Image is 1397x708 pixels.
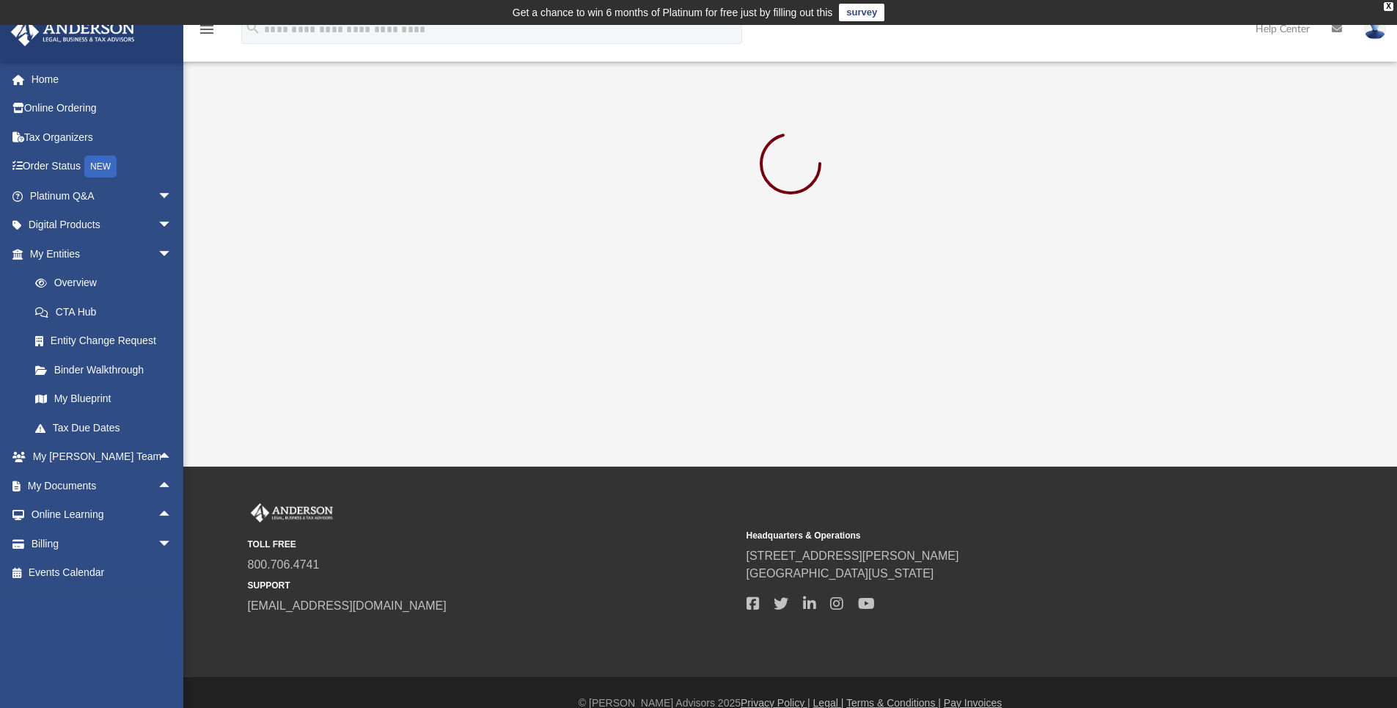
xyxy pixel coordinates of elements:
span: arrow_drop_down [158,211,187,241]
span: arrow_drop_down [158,529,187,559]
i: menu [198,21,216,38]
a: My Blueprint [21,384,187,414]
a: Online Ordering [10,94,194,123]
a: My Entitiesarrow_drop_down [10,239,194,269]
a: Entity Change Request [21,326,194,356]
span: arrow_drop_down [158,239,187,269]
a: CTA Hub [21,297,194,326]
a: [STREET_ADDRESS][PERSON_NAME] [747,550,959,562]
a: 800.706.4741 [248,558,320,571]
a: Digital Productsarrow_drop_down [10,211,194,240]
span: arrow_drop_up [158,442,187,472]
a: Platinum Q&Aarrow_drop_down [10,181,194,211]
a: My Documentsarrow_drop_up [10,471,187,500]
span: arrow_drop_up [158,471,187,501]
img: Anderson Advisors Platinum Portal [7,18,139,46]
a: Events Calendar [10,558,194,588]
a: Tax Organizers [10,123,194,152]
a: Binder Walkthrough [21,355,194,384]
span: arrow_drop_down [158,181,187,211]
a: survey [839,4,884,21]
div: Get a chance to win 6 months of Platinum for free just by filling out this [513,4,833,21]
span: arrow_drop_up [158,500,187,530]
a: Order StatusNEW [10,152,194,182]
img: Anderson Advisors Platinum Portal [248,503,336,522]
small: TOLL FREE [248,538,736,551]
a: Tax Due Dates [21,413,194,442]
a: My [PERSON_NAME] Teamarrow_drop_up [10,442,187,472]
small: Headquarters & Operations [747,529,1235,542]
a: Billingarrow_drop_down [10,529,194,558]
a: [EMAIL_ADDRESS][DOMAIN_NAME] [248,599,447,612]
div: close [1384,2,1393,11]
a: [GEOGRAPHIC_DATA][US_STATE] [747,567,934,580]
a: Overview [21,269,194,298]
i: search [245,20,261,36]
img: User Pic [1364,18,1386,40]
a: Home [10,65,194,94]
a: Online Learningarrow_drop_up [10,500,187,530]
small: SUPPORT [248,579,736,592]
div: NEW [84,156,117,178]
a: menu [198,28,216,38]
